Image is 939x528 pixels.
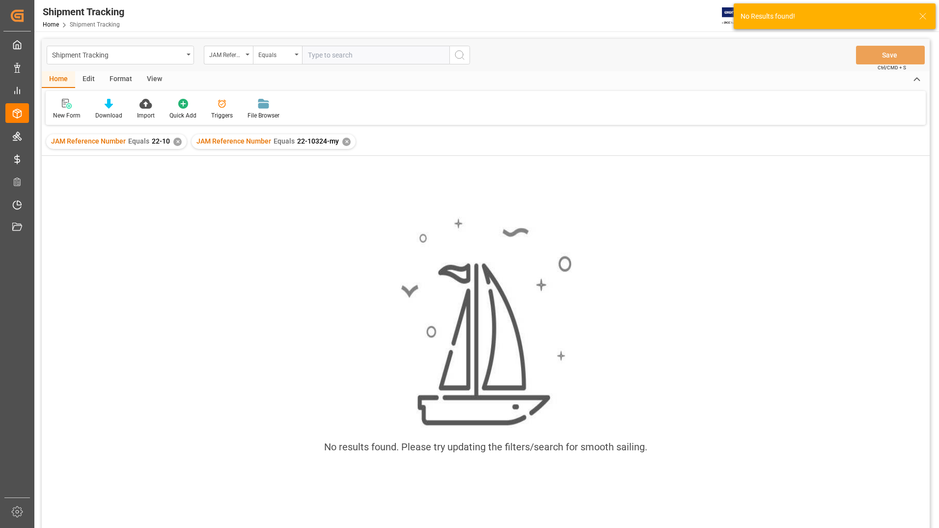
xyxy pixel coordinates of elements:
button: search button [449,46,470,64]
div: Triggers [211,111,233,120]
button: Save [856,46,925,64]
button: open menu [204,46,253,64]
a: Home [43,21,59,28]
img: Exertis%20JAM%20-%20Email%20Logo.jpg_1722504956.jpg [722,7,756,25]
div: No results found. Please try updating the filters/search for smooth sailing. [324,440,647,454]
span: 22-10 [152,137,170,145]
div: Quick Add [169,111,196,120]
span: Ctrl/CMD + S [878,64,906,71]
div: ✕ [342,138,351,146]
button: open menu [253,46,302,64]
span: JAM Reference Number [196,137,271,145]
div: Format [102,71,139,88]
div: Home [42,71,75,88]
div: Shipment Tracking [43,4,124,19]
div: New Form [53,111,81,120]
span: 22-10324-my [297,137,339,145]
div: File Browser [248,111,279,120]
div: JAM Reference Number [209,48,243,59]
button: open menu [47,46,194,64]
div: No Results found! [741,11,910,22]
div: Download [95,111,122,120]
span: Equals [128,137,149,145]
span: JAM Reference Number [51,137,126,145]
div: Import [137,111,155,120]
span: Equals [274,137,295,145]
div: View [139,71,169,88]
div: ✕ [173,138,182,146]
div: Shipment Tracking [52,48,183,60]
div: Equals [258,48,292,59]
div: Edit [75,71,102,88]
input: Type to search [302,46,449,64]
img: smooth_sailing.jpeg [400,217,572,428]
